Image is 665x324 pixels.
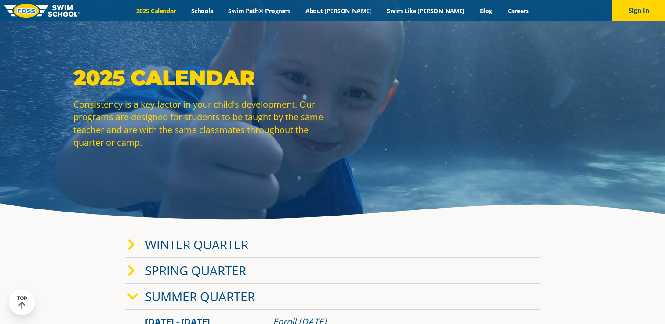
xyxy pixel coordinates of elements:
[4,4,80,18] img: FOSS Swim School Logo
[184,7,221,15] a: Schools
[145,288,255,305] a: Summer Quarter
[221,7,298,15] a: Swim Path® Program
[298,7,379,15] a: About [PERSON_NAME]
[500,7,536,15] a: Careers
[17,295,27,309] div: TOP
[145,262,246,279] a: Spring Quarter
[145,236,248,253] a: Winter Quarter
[472,7,500,15] a: Blog
[129,7,184,15] a: 2025 Calendar
[73,98,328,149] p: Consistency is a key factor in your child's development. Our programs are designed for students t...
[73,65,255,90] strong: 2025 Calendar
[379,7,472,15] a: Swim Like [PERSON_NAME]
